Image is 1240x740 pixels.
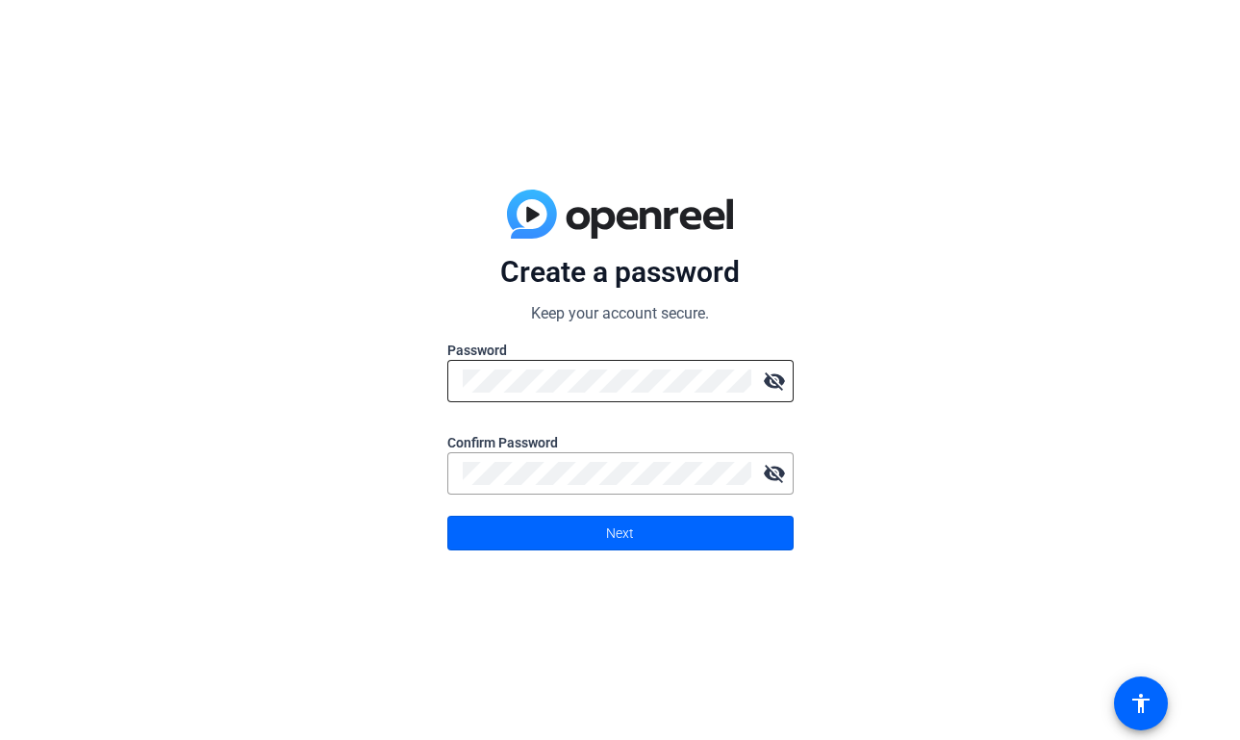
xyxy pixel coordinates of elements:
span: Next [606,515,634,551]
p: Create a password [447,254,794,291]
label: Confirm Password [447,433,794,452]
mat-icon: visibility_off [755,454,794,493]
img: blue-gradient.svg [507,190,733,240]
label: Password [447,341,794,360]
mat-icon: accessibility [1129,692,1152,715]
mat-icon: visibility_off [755,362,794,400]
p: Keep your account secure. [447,302,794,325]
button: Next [447,516,794,550]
